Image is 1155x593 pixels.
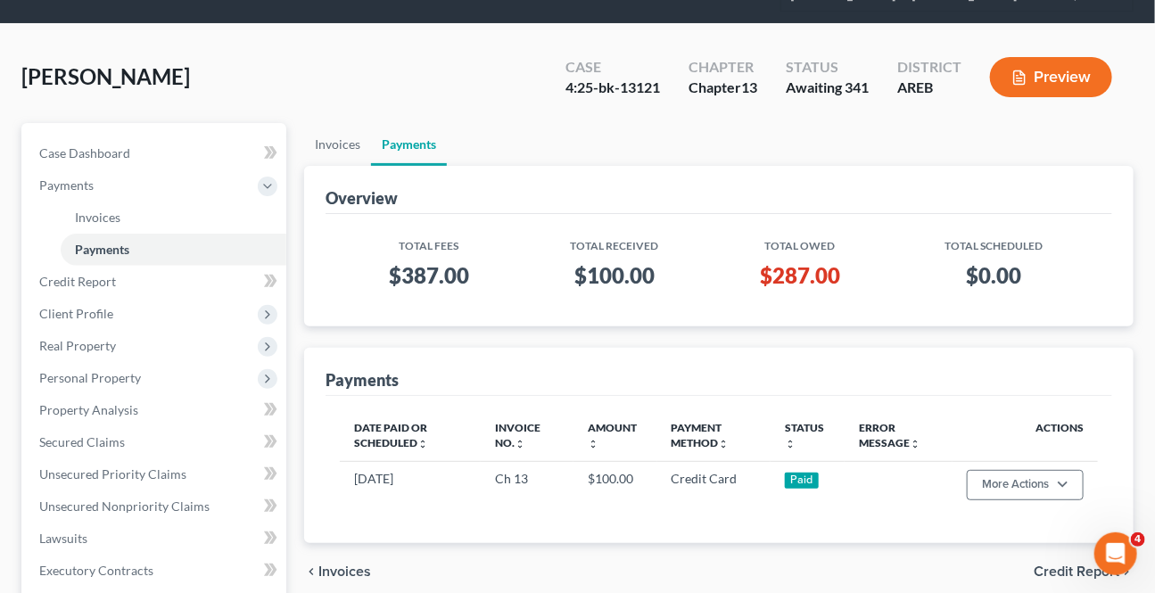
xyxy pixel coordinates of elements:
div: Chapter [689,78,757,98]
span: Property Analysis [39,402,138,417]
i: chevron_left [304,564,318,579]
div: Awaiting 341 [786,78,869,98]
td: $100.00 [573,461,657,507]
a: Statusunfold_more [785,421,824,449]
h3: $387.00 [354,261,505,290]
div: District [897,57,961,78]
span: Secured Claims [39,434,125,449]
th: Total Owed [711,228,890,254]
button: Credit Report chevron_right [1034,564,1134,579]
span: Real Property [39,338,116,353]
button: More Actions [967,470,1084,500]
a: Error Messageunfold_more [859,421,920,449]
h3: $100.00 [532,261,696,290]
div: Payments [326,369,399,391]
a: Secured Claims [25,426,286,458]
a: Date Paid or Scheduledunfold_more [354,421,428,449]
i: unfold_more [588,439,598,449]
span: Invoices [318,564,371,579]
div: Chapter [689,57,757,78]
span: Personal Property [39,370,141,385]
span: Payments [75,242,129,257]
a: Credit Report [25,266,286,298]
span: Lawsuits [39,531,87,546]
span: Executory Contracts [39,563,153,578]
span: Credit Report [1034,564,1119,579]
a: Invoices [61,202,286,234]
a: Payments [61,234,286,266]
div: Case [565,57,660,78]
div: Status [786,57,869,78]
h3: $0.00 [903,261,1084,290]
a: Amountunfold_more [588,421,637,449]
button: chevron_left Invoices [304,564,371,579]
span: Invoices [75,210,120,225]
span: Unsecured Nonpriority Claims [39,498,210,514]
th: Total Scheduled [889,228,1098,254]
a: Case Dashboard [25,137,286,169]
a: Unsecured Priority Claims [25,458,286,490]
i: unfold_more [785,439,796,449]
iframe: Intercom live chat [1094,532,1137,575]
button: Preview [990,57,1112,97]
a: Payments [371,123,447,166]
a: Executory Contracts [25,555,286,587]
i: unfold_more [910,439,920,449]
span: Unsecured Priority Claims [39,466,186,482]
span: [PERSON_NAME] [21,63,190,89]
span: Client Profile [39,306,113,321]
span: Payments [39,177,94,193]
th: Actions [953,410,1098,462]
span: 4 [1131,532,1145,547]
a: Lawsuits [25,523,286,555]
span: Credit Report [39,274,116,289]
th: Total Received [518,228,710,254]
div: 4:25-bk-13121 [565,78,660,98]
span: Case Dashboard [39,145,130,161]
div: Overview [326,187,398,209]
div: AREB [897,78,961,98]
a: Property Analysis [25,394,286,426]
td: Credit Card [657,461,771,507]
i: unfold_more [719,439,730,449]
a: Invoice No.unfold_more [495,421,540,449]
i: unfold_more [417,439,428,449]
h3: $287.00 [725,261,876,290]
td: Ch 13 [481,461,573,507]
span: 13 [741,78,757,95]
th: Total Fees [340,228,519,254]
td: [DATE] [340,461,481,507]
a: Unsecured Nonpriority Claims [25,490,286,523]
div: Paid [785,473,819,489]
a: Payment Methodunfold_more [672,421,730,449]
i: unfold_more [515,439,525,449]
a: Invoices [304,123,371,166]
